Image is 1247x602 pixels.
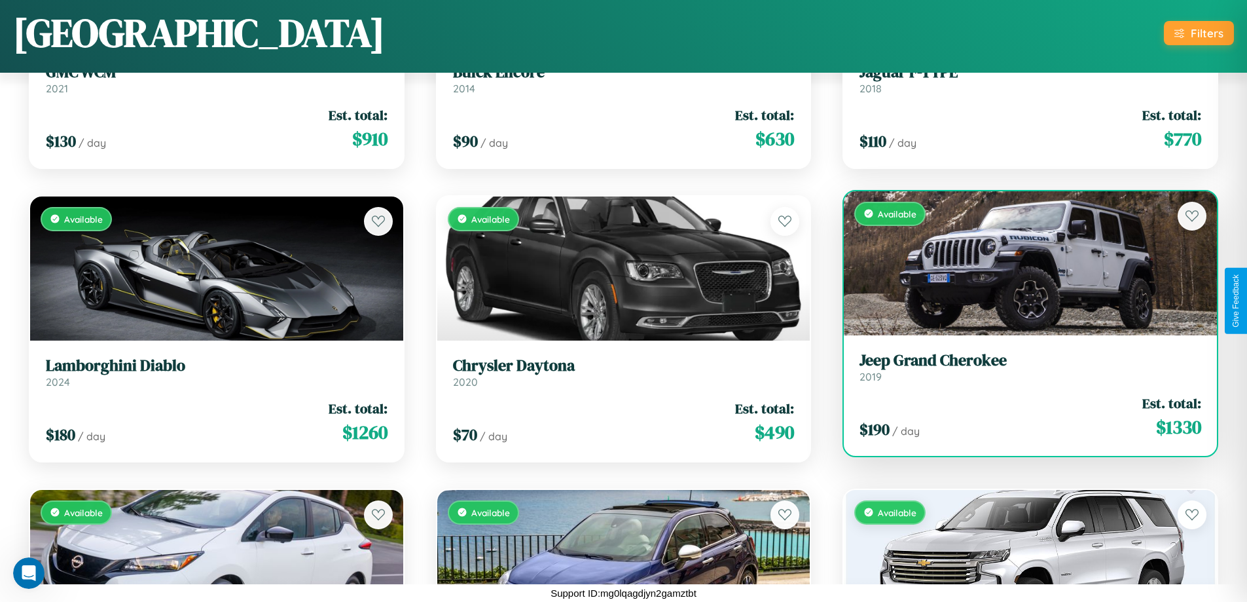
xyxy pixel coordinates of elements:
span: $ 1260 [342,419,388,445]
span: Available [878,507,916,518]
a: Jaguar F-TYPE2018 [859,63,1201,95]
span: Est. total: [329,105,388,124]
span: $ 130 [46,130,76,152]
span: $ 190 [859,419,890,440]
span: 2018 [859,82,882,95]
iframe: Intercom live chat [13,557,45,589]
a: Lamborghini Diablo2024 [46,356,388,388]
h3: Jaguar F-TYPE [859,63,1201,82]
span: Available [878,208,916,219]
span: $ 910 [352,126,388,152]
span: $ 1330 [1156,414,1201,440]
span: 2014 [453,82,475,95]
span: $ 90 [453,130,478,152]
div: Give Feedback [1231,274,1240,328]
span: Est. total: [329,399,388,418]
span: $ 110 [859,130,886,152]
span: $ 180 [46,424,75,445]
span: Available [64,507,103,518]
span: $ 490 [755,419,794,445]
span: Est. total: [735,105,794,124]
span: 2019 [859,370,882,383]
h3: Jeep Grand Cherokee [859,351,1201,370]
a: GMC WCM2021 [46,63,388,95]
button: Filters [1164,21,1234,45]
h3: Lamborghini Diablo [46,356,388,375]
a: Chrysler Daytona2020 [453,356,795,388]
span: 2024 [46,375,70,388]
h3: Buick Encore [453,63,795,82]
div: Filters [1191,26,1223,40]
span: / day [480,136,508,149]
span: / day [78,430,105,443]
span: / day [892,424,920,438]
span: Est. total: [1142,394,1201,413]
span: $ 70 [453,424,477,445]
h1: [GEOGRAPHIC_DATA] [13,6,385,60]
h3: Chrysler Daytona [453,356,795,375]
span: / day [889,136,916,149]
span: Available [64,214,103,225]
span: / day [79,136,106,149]
span: 2021 [46,82,68,95]
span: Available [471,214,510,225]
span: Available [471,507,510,518]
span: Est. total: [735,399,794,418]
p: Support ID: mg0lqagdjyn2gamztbt [551,584,696,602]
span: 2020 [453,375,478,388]
a: Jeep Grand Cherokee2019 [859,351,1201,383]
span: $ 770 [1164,126,1201,152]
h3: GMC WCM [46,63,388,82]
a: Buick Encore2014 [453,63,795,95]
span: $ 630 [755,126,794,152]
span: / day [480,430,507,443]
span: Est. total: [1142,105,1201,124]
